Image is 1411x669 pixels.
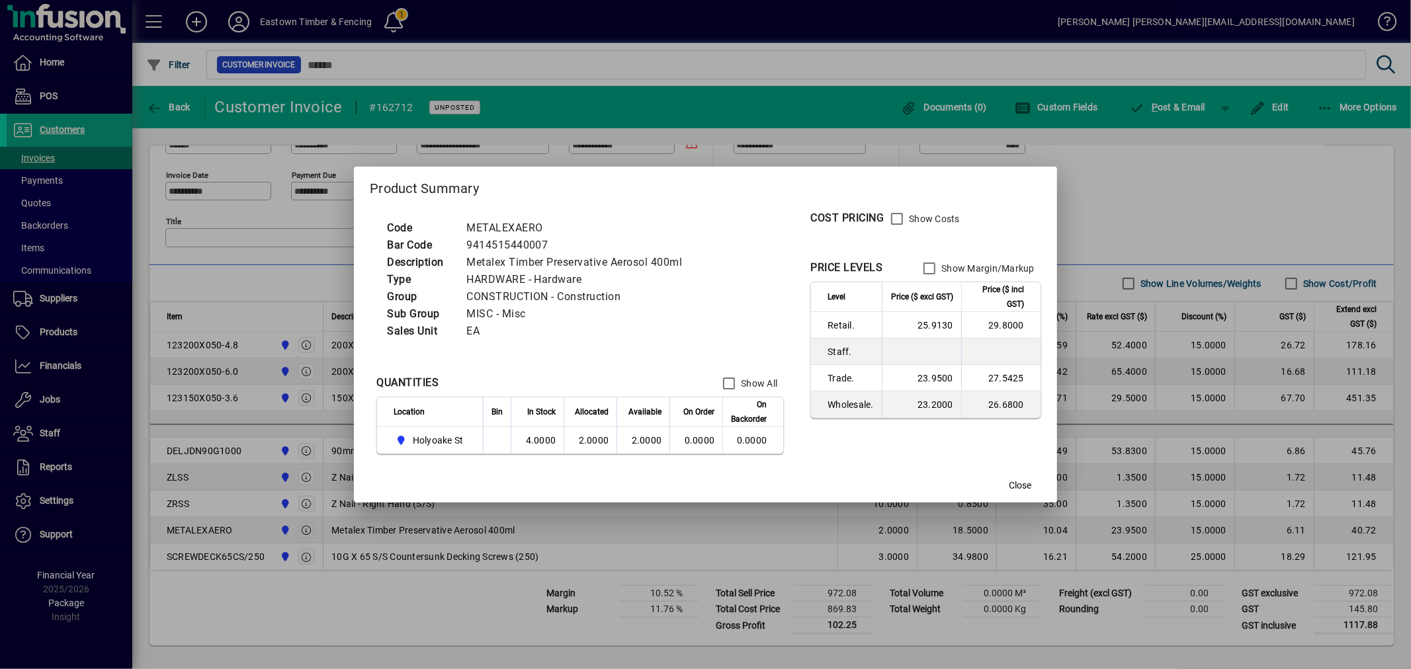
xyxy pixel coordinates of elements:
[460,323,699,340] td: EA
[628,405,662,419] span: Available
[460,305,699,323] td: MISC - Misc
[828,345,874,358] span: Staff.
[380,323,460,340] td: Sales Unit
[722,427,783,453] td: 0.0000
[460,254,699,271] td: Metalex Timber Preservative Aerosol 400ml
[882,312,961,338] td: 25.9130
[731,397,767,426] span: On Backorder
[828,319,874,332] span: Retail.
[354,167,1057,205] h2: Product Summary
[575,405,609,419] span: Allocated
[961,312,1041,338] td: 29.8000
[810,260,882,276] div: PRICE LEVELS
[380,237,460,254] td: Bar Code
[882,365,961,391] td: 23.9500
[683,405,714,419] span: On Order
[882,391,961,418] td: 23.2000
[394,432,468,448] span: Holyoake St
[380,305,460,323] td: Sub Group
[828,290,845,304] span: Level
[939,262,1035,275] label: Show Margin/Markup
[511,427,564,453] td: 4.0000
[617,427,669,453] td: 2.0000
[961,391,1041,418] td: 26.6800
[460,288,699,305] td: CONSTRUCTION - Construction
[1009,479,1031,492] span: Close
[413,434,464,447] span: Holyoake St
[380,219,460,237] td: Code
[492,405,503,419] span: Bin
[970,282,1024,311] span: Price ($ incl GST)
[460,271,699,288] td: HARDWARE - Hardware
[394,405,425,419] span: Location
[961,365,1041,391] td: 27.5425
[380,271,460,288] td: Type
[376,375,439,391] div: QUANTITIES
[828,372,874,385] span: Trade.
[685,435,715,446] span: 0.0000
[906,212,960,225] label: Show Costs
[810,210,884,226] div: COST PRICING
[460,219,699,237] td: METALEXAERO
[380,254,460,271] td: Description
[564,427,617,453] td: 2.0000
[460,237,699,254] td: 9414515440007
[380,288,460,305] td: Group
[999,473,1041,497] button: Close
[828,398,874,411] span: Wholesale.
[738,377,777,390] label: Show All
[891,290,953,304] span: Price ($ excl GST)
[527,405,556,419] span: In Stock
